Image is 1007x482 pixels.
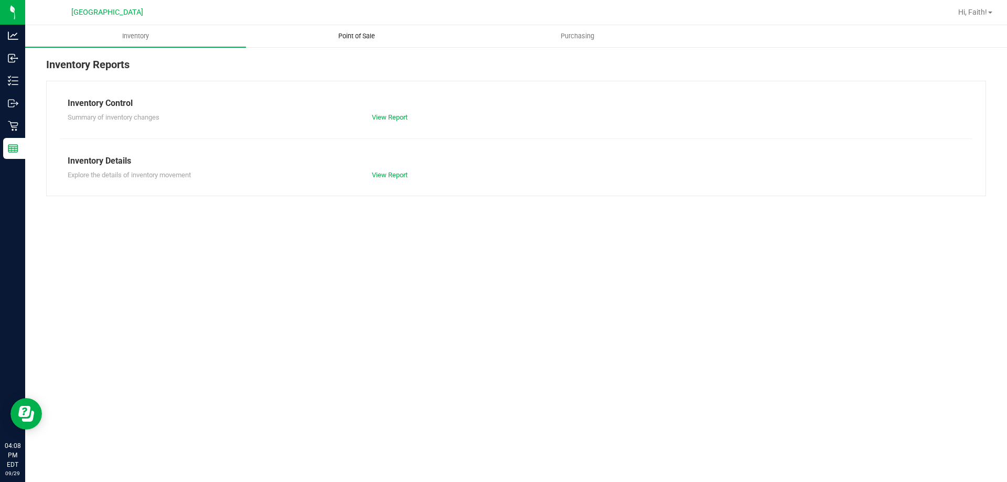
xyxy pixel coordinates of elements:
inline-svg: Retail [8,121,18,131]
a: View Report [372,171,408,179]
span: Hi, Faith! [958,8,987,16]
p: 04:08 PM EDT [5,441,20,469]
inline-svg: Outbound [8,98,18,109]
iframe: Resource center [10,398,42,430]
span: Summary of inventory changes [68,113,159,121]
a: Point of Sale [246,25,467,47]
p: 09/29 [5,469,20,477]
div: Inventory Control [68,97,965,110]
span: Inventory [108,31,163,41]
span: Purchasing [547,31,608,41]
span: Explore the details of inventory movement [68,171,191,179]
div: Inventory Reports [46,57,986,81]
inline-svg: Analytics [8,30,18,41]
div: Inventory Details [68,155,965,167]
span: Point of Sale [324,31,389,41]
span: [GEOGRAPHIC_DATA] [71,8,143,17]
inline-svg: Inventory [8,76,18,86]
a: Inventory [25,25,246,47]
inline-svg: Reports [8,143,18,154]
inline-svg: Inbound [8,53,18,63]
a: Purchasing [467,25,688,47]
a: View Report [372,113,408,121]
